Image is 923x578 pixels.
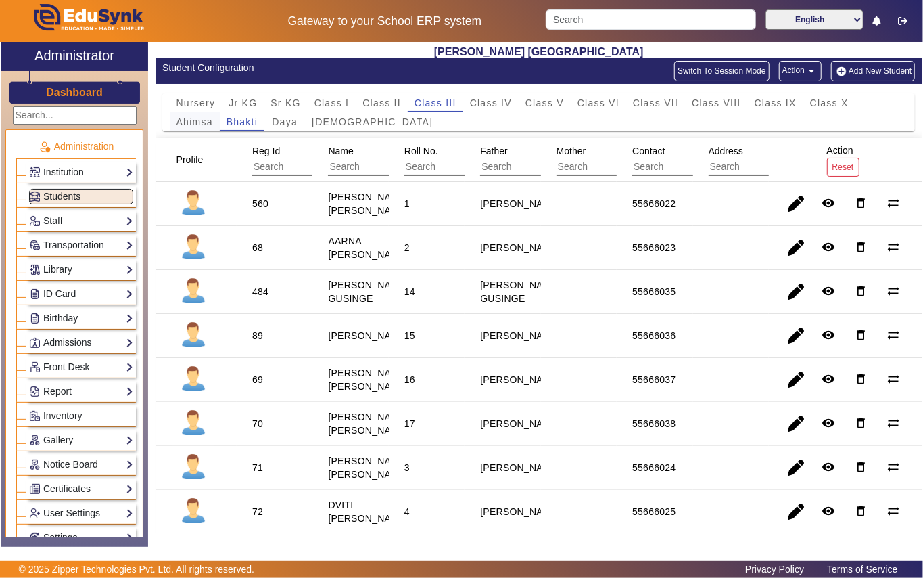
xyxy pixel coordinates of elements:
div: 560 [252,197,268,210]
span: Daya [272,117,298,127]
img: profile.png [176,231,210,265]
mat-icon: delete_outline [854,196,868,210]
staff-with-status: [PERSON_NAME] [PERSON_NAME] [328,192,408,216]
img: add-new-student.png [834,66,849,77]
h2: [PERSON_NAME] [GEOGRAPHIC_DATA] [156,45,922,58]
img: profile.png [176,187,210,221]
div: Contact [628,139,770,181]
input: Search [546,9,756,30]
div: 55666035 [632,285,676,298]
button: Add New Student [831,61,915,81]
div: 55666022 [632,197,676,210]
img: Administration.png [39,141,51,153]
div: [PERSON_NAME] [480,197,560,210]
mat-icon: sync_alt [886,284,900,298]
staff-with-status: [PERSON_NAME] [PERSON_NAME] [328,455,408,480]
span: Nursery [176,98,216,108]
span: Father [480,146,507,156]
mat-icon: remove_red_eye [822,372,835,386]
div: [PERSON_NAME] [480,461,560,474]
div: [PERSON_NAME] [480,241,560,254]
div: Profile [172,148,220,172]
input: Search... [13,106,137,125]
mat-icon: delete_outline [854,460,868,474]
span: Bhakti [227,117,258,127]
div: 484 [252,285,268,298]
span: Class IV [470,98,512,108]
img: profile.png [176,407,210,441]
span: Class VI [577,98,619,108]
a: Students [29,189,133,204]
mat-icon: sync_alt [886,240,900,254]
div: 55666023 [632,241,676,254]
button: Reset [827,158,859,176]
div: 15 [404,329,415,342]
a: Terms of Service [820,560,904,578]
staff-with-status: [PERSON_NAME] [PERSON_NAME] [328,368,408,392]
div: 72 [252,505,263,518]
mat-icon: delete_outline [854,328,868,342]
mat-icon: delete_outline [854,240,868,254]
img: profile.png [176,319,210,353]
input: Search [709,158,830,176]
a: Privacy Policy [738,560,811,578]
span: Inventory [43,410,82,421]
div: 55666025 [632,505,676,518]
div: 55666036 [632,329,676,342]
div: 3 [404,461,410,474]
span: Contact [632,146,665,156]
span: Name [328,146,353,156]
span: Class X [810,98,849,108]
div: Name [323,139,466,181]
span: Class V [525,98,564,108]
button: Action [779,61,822,81]
img: profile.png [176,451,210,485]
mat-icon: sync_alt [886,460,900,474]
span: Class IX [755,98,797,108]
staff-with-status: [PERSON_NAME] [328,330,408,341]
img: profile.png [176,363,210,397]
img: profile.png [176,275,210,309]
h5: Gateway to your School ERP system [238,14,531,28]
span: Reg Id [252,146,280,156]
mat-icon: sync_alt [886,416,900,430]
span: Sr KG [270,98,300,108]
mat-icon: delete_outline [854,372,868,386]
mat-icon: sync_alt [886,372,900,386]
a: Administrator [1,42,148,71]
mat-icon: remove_red_eye [822,504,835,518]
p: © 2025 Zipper Technologies Pvt. Ltd. All rights reserved. [19,562,255,577]
staff-with-status: [PERSON_NAME] GUSINGE [328,280,408,304]
div: 55666037 [632,373,676,386]
div: 71 [252,461,263,474]
h3: Dashboard [46,86,103,99]
mat-icon: delete_outline [854,284,868,298]
img: profile.png [176,495,210,529]
mat-icon: remove_red_eye [822,240,835,254]
div: Action [822,138,864,181]
span: Ahimsa [176,117,213,127]
mat-icon: remove_red_eye [822,460,835,474]
div: 55666024 [632,461,676,474]
span: Mother [557,146,586,156]
div: 2 [404,241,410,254]
div: [PERSON_NAME] [480,373,560,386]
mat-icon: delete_outline [854,504,868,518]
div: [PERSON_NAME] [480,417,560,430]
img: Students.png [30,192,40,202]
mat-icon: remove_red_eye [822,284,835,298]
input: Search [557,158,678,176]
span: Roll No. [404,146,438,156]
div: 68 [252,241,263,254]
button: Switch To Session Mode [674,61,770,81]
staff-with-status: [PERSON_NAME] [PERSON_NAME] [328,412,408,436]
mat-icon: sync_alt [886,328,900,342]
span: Class III [415,98,456,108]
span: Profile [176,154,204,165]
div: 55666038 [632,417,676,430]
span: [DEMOGRAPHIC_DATA] [312,117,433,127]
span: Address [709,146,743,156]
input: Search [480,158,601,176]
input: Search [632,158,753,176]
div: Father [475,139,618,181]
